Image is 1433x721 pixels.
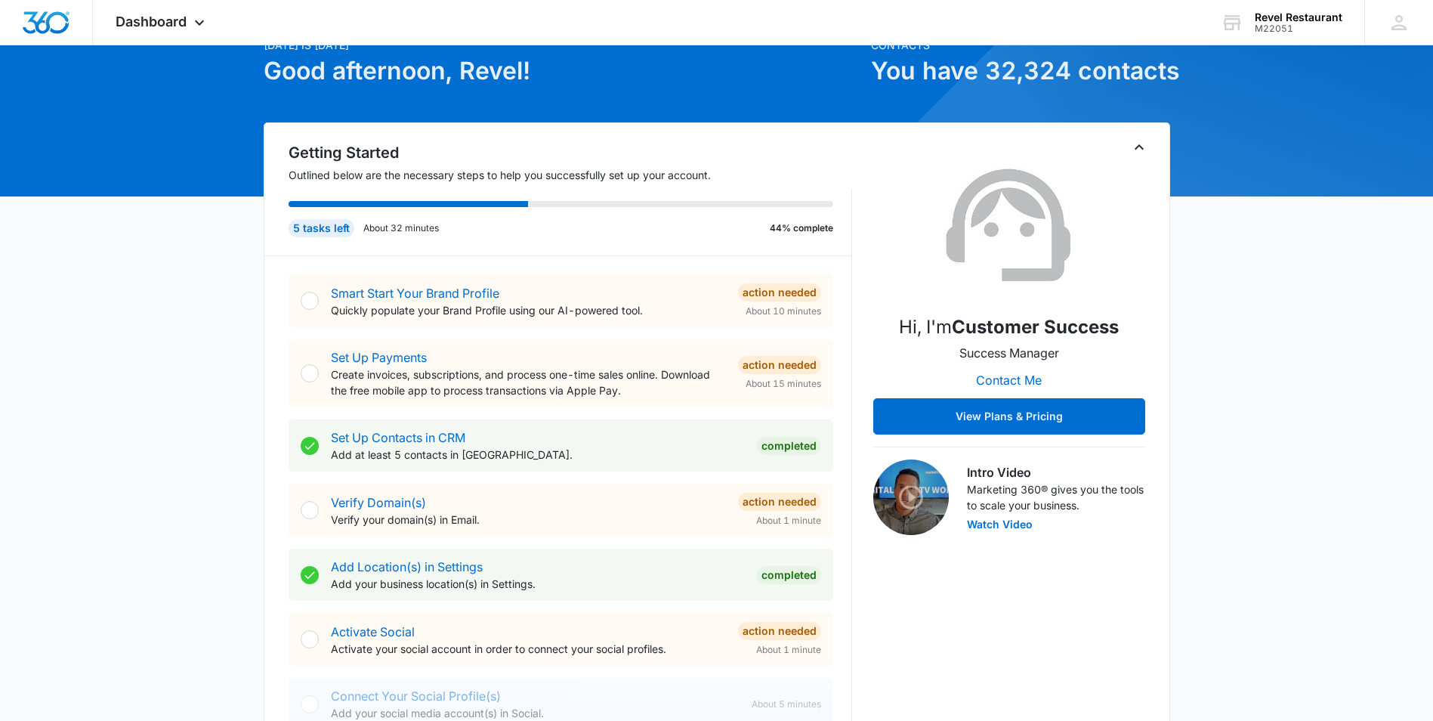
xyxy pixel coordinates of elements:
h1: Good afternoon, Revel! [264,53,862,89]
button: View Plans & Pricing [873,398,1145,435]
p: Add at least 5 contacts in [GEOGRAPHIC_DATA]. [331,447,745,463]
p: Outlined below are the necessary steps to help you successfully set up your account. [289,167,852,183]
div: 5 tasks left [289,219,354,237]
img: Intro Video [873,460,949,535]
div: Completed [757,437,821,455]
button: Contact Me [961,362,1057,398]
p: Add your social media account(s) in Social. [331,705,740,721]
span: About 5 minutes [752,698,821,711]
p: Create invoices, subscriptions, and process one-time sales online. Download the free mobile app t... [331,367,726,398]
a: Activate Social [331,624,415,639]
p: About 32 minutes [363,221,439,235]
h3: Intro Video [967,463,1145,481]
div: Action Needed [738,493,821,511]
div: account name [1255,11,1342,23]
p: Add your business location(s) in Settings. [331,576,745,592]
div: account id [1255,23,1342,34]
div: Action Needed [738,283,821,302]
p: Activate your social account in order to connect your social profiles. [331,641,726,657]
img: Customer Success [934,150,1085,302]
div: Action Needed [738,622,821,640]
p: Verify your domain(s) in Email. [331,512,726,528]
div: Action Needed [738,356,821,374]
p: 44% complete [770,221,833,235]
p: Quickly populate your Brand Profile using our AI-powered tool. [331,302,726,318]
button: Toggle Collapse [1130,138,1148,156]
span: About 1 minute [756,643,821,657]
strong: Customer Success [952,316,1119,338]
h1: You have 32,324 contacts [871,53,1170,89]
a: Verify Domain(s) [331,495,426,510]
span: About 15 minutes [746,377,821,391]
p: Marketing 360® gives you the tools to scale your business. [967,481,1145,513]
p: Success Manager [959,344,1059,362]
a: Set Up Contacts in CRM [331,430,465,445]
span: Dashboard [116,14,187,29]
a: Set Up Payments [331,350,427,365]
div: Completed [757,566,821,584]
a: Smart Start Your Brand Profile [331,286,499,301]
a: Add Location(s) in Settings [331,559,483,574]
button: Watch Video [967,519,1033,530]
span: About 10 minutes [746,305,821,318]
h2: Getting Started [289,141,852,164]
span: About 1 minute [756,514,821,528]
p: Hi, I'm [899,314,1119,341]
